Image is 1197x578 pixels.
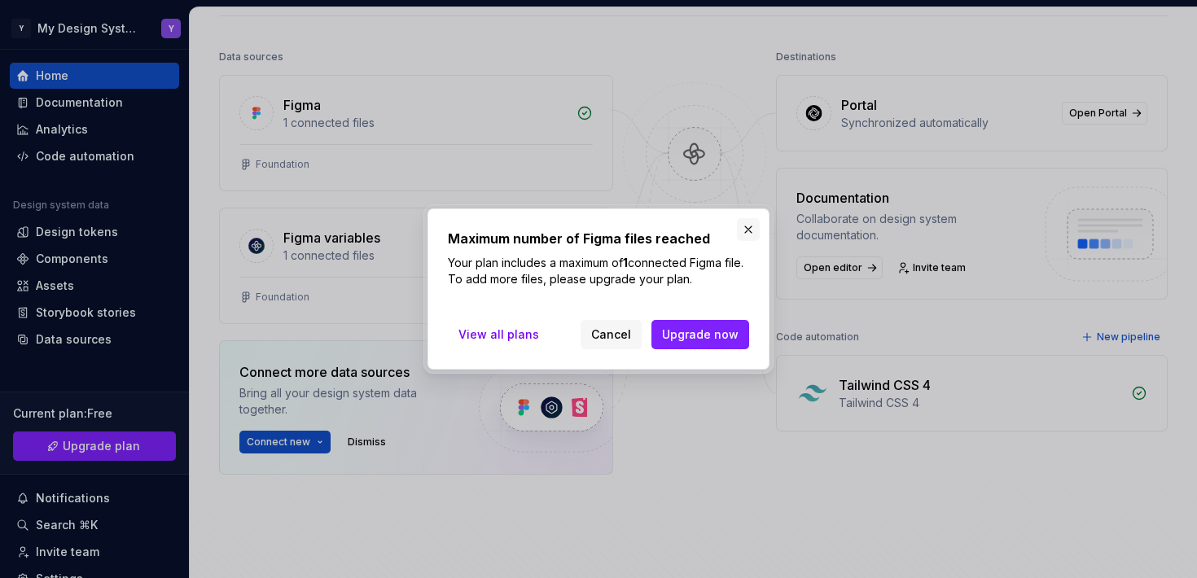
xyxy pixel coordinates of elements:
[448,320,550,349] a: View all plans
[448,255,749,287] p: Your plan includes a maximum of connected Figma file. To add more files, please upgrade your plan.
[458,326,539,343] span: View all plans
[623,256,628,269] b: 1
[581,320,642,349] button: Cancel
[651,320,749,349] button: Upgrade now
[662,326,739,343] span: Upgrade now
[591,326,631,343] span: Cancel
[448,229,749,248] h2: Maximum number of Figma files reached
